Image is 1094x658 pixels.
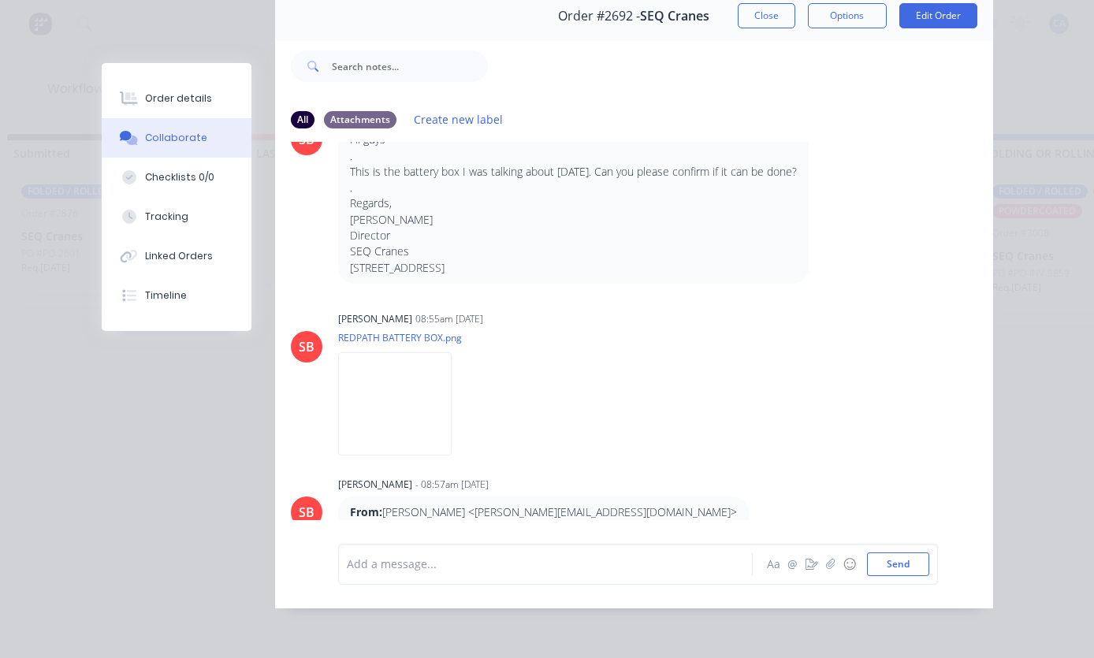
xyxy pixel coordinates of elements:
[145,288,187,303] div: Timeline
[738,3,795,28] button: Close
[415,478,489,492] div: - 08:57am [DATE]
[558,9,640,24] span: Order #2692 -
[899,3,977,28] button: Edit Order
[867,552,929,576] button: Send
[145,249,213,263] div: Linked Orders
[145,91,212,106] div: Order details
[324,111,396,128] div: Attachments
[332,50,488,82] input: Search notes...
[350,228,797,243] p: Director
[145,131,207,145] div: Collaborate
[291,111,314,128] div: All
[338,312,412,326] div: [PERSON_NAME]
[102,118,251,158] button: Collaborate
[102,276,251,315] button: Timeline
[338,331,467,344] p: REDPATH BATTERY BOX.png
[406,109,512,130] button: Create new label
[102,79,251,118] button: Order details
[299,503,314,522] div: SB
[338,478,412,492] div: [PERSON_NAME]
[145,210,188,224] div: Tracking
[350,180,797,195] p: .
[102,197,251,236] button: Tracking
[808,3,887,28] button: Options
[415,312,483,326] div: 08:55am [DATE]
[145,170,214,184] div: Checklists 0/0
[350,504,737,568] p: [PERSON_NAME] <[PERSON_NAME][EMAIL_ADDRESS][DOMAIN_NAME]> [DATE] 4:05 PM Pronto Sheet Metal <[EMA...
[102,236,251,276] button: Linked Orders
[350,195,797,211] p: Regards,
[299,337,314,356] div: SB
[350,504,382,519] strong: From:
[840,555,859,574] button: ☺
[350,148,797,164] p: .
[350,164,797,180] p: This is the battery box I was talking about [DATE]. Can you please confirm if it can be done?
[783,555,802,574] button: @
[350,212,797,228] p: [PERSON_NAME]
[102,158,251,197] button: Checklists 0/0
[640,9,709,24] span: SEQ Cranes
[765,555,783,574] button: Aa
[350,243,797,276] p: SEQ Cranes [STREET_ADDRESS]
